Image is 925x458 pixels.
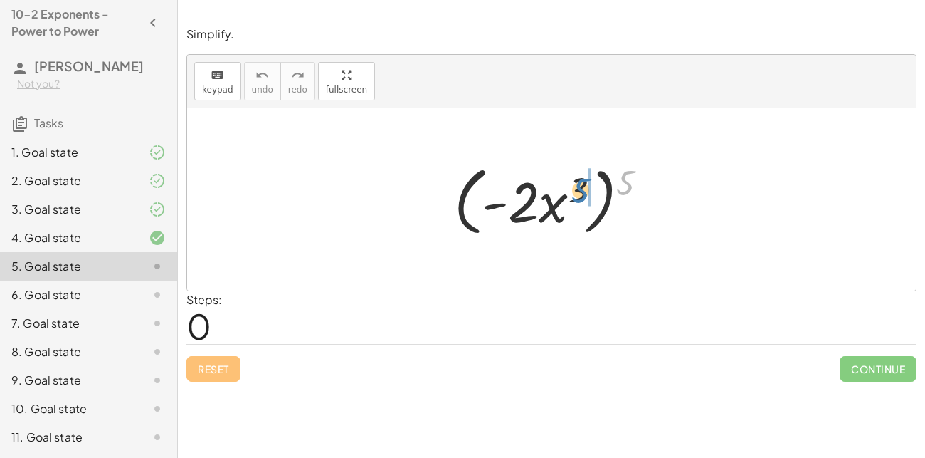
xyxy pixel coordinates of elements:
button: undoundo [244,62,281,100]
i: Task finished and part of it marked as correct. [149,201,166,218]
i: Task not started. [149,429,166,446]
div: 11. Goal state [11,429,126,446]
div: 4. Goal state [11,229,126,246]
i: Task not started. [149,315,166,332]
span: Tasks [34,115,63,130]
i: Task not started. [149,258,166,275]
div: 2. Goal state [11,172,126,189]
div: 6. Goal state [11,286,126,303]
span: fullscreen [326,85,367,95]
span: [PERSON_NAME] [34,58,144,74]
i: Task finished and part of it marked as correct. [149,144,166,161]
h4: 10-2 Exponents - Power to Power [11,6,140,40]
div: 8. Goal state [11,343,126,360]
button: redoredo [280,62,315,100]
span: undo [252,85,273,95]
div: 3. Goal state [11,201,126,218]
i: Task not started. [149,372,166,389]
div: Not you? [17,77,166,91]
i: redo [291,67,305,84]
span: keypad [202,85,233,95]
i: Task not started. [149,400,166,417]
span: redo [288,85,307,95]
div: 5. Goal state [11,258,126,275]
i: undo [255,67,269,84]
label: Steps: [186,292,222,307]
div: 1. Goal state [11,144,126,161]
i: Task finished and correct. [149,229,166,246]
div: 7. Goal state [11,315,126,332]
p: Simplify. [186,26,916,43]
i: Task finished and part of it marked as correct. [149,172,166,189]
span: 0 [186,304,211,348]
div: 10. Goal state [11,400,126,417]
button: keyboardkeypad [194,62,241,100]
i: Task not started. [149,343,166,360]
i: keyboard [211,67,224,84]
i: Task not started. [149,286,166,303]
div: 9. Goal state [11,372,126,389]
button: fullscreen [318,62,375,100]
